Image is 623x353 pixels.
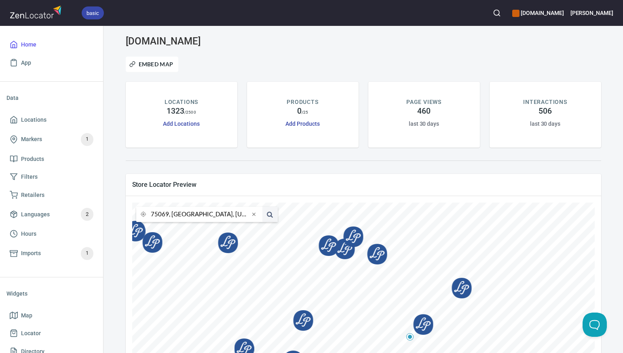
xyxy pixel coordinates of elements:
a: Markers1 [6,129,97,150]
a: Filters [6,168,97,186]
span: App [21,58,31,68]
p: / 2500 [184,109,196,115]
iframe: Help Scout Beacon - Open [583,313,607,337]
button: Embed Map [126,57,179,72]
span: Filters [21,172,38,182]
h4: 460 [417,106,431,116]
h4: 1323 [167,106,184,116]
button: [PERSON_NAME] [570,4,613,22]
a: Locator [6,324,97,342]
li: Widgets [6,284,97,303]
span: 1 [81,135,93,144]
a: Hours [6,225,97,243]
h3: [DOMAIN_NAME] [126,36,278,47]
h6: [PERSON_NAME] [570,8,613,17]
p: PAGE VIEWS [406,98,441,106]
h6: last 30 days [530,119,560,128]
span: Languages [21,209,50,220]
div: Manage your apps [512,4,564,22]
span: Home [21,40,36,50]
p: / 25 [302,109,308,115]
a: Map [6,306,97,325]
a: Languages2 [6,204,97,225]
button: Search [488,4,506,22]
h6: last 30 days [409,119,439,128]
a: Add Products [285,120,319,127]
span: Store Locator Preview [132,180,595,189]
img: zenlocator [10,3,64,21]
div: basic [82,6,104,19]
span: Map [21,311,32,321]
a: App [6,54,97,72]
h4: 0 [297,106,302,116]
span: 1 [81,249,93,258]
button: color-CE600E [512,10,520,17]
a: Home [6,36,97,54]
span: 2 [81,210,93,219]
h4: 506 [539,106,552,116]
a: Imports1 [6,243,97,264]
p: LOCATIONS [165,98,198,106]
p: INTERACTIONS [523,98,567,106]
span: Products [21,154,44,164]
p: PRODUCTS [287,98,319,106]
input: city or postal code [151,207,249,222]
a: Add Locations [163,120,199,127]
span: Markers [21,134,42,144]
a: Locations [6,111,97,129]
span: basic [82,9,104,17]
span: Locator [21,328,41,338]
h6: [DOMAIN_NAME] [512,8,564,17]
li: Data [6,88,97,108]
span: Retailers [21,190,44,200]
a: Products [6,150,97,168]
span: Imports [21,248,41,258]
span: Embed Map [131,59,173,69]
a: Retailers [6,186,97,204]
span: Hours [21,229,36,239]
span: Locations [21,115,46,125]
